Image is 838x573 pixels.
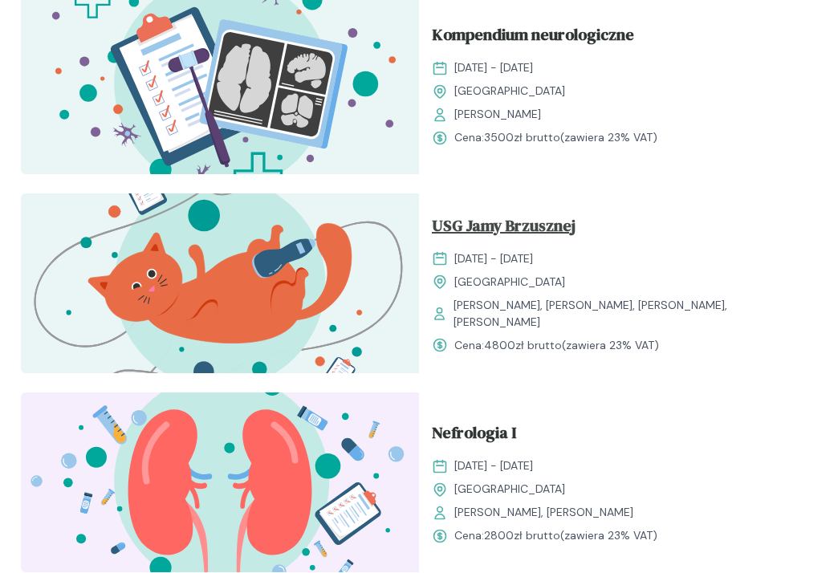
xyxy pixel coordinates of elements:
span: Cena: (zawiera 23% VAT) [454,527,657,544]
span: [DATE] - [DATE] [454,250,533,267]
span: [DATE] - [DATE] [454,457,533,474]
span: [GEOGRAPHIC_DATA] [454,274,565,291]
span: [PERSON_NAME], [PERSON_NAME], [PERSON_NAME], [PERSON_NAME] [454,297,804,331]
span: 2800 zł brutto [484,528,560,543]
span: [DATE] - [DATE] [454,59,533,76]
img: ZpbG_h5LeNNTxNnP_USG_JB_T.svg [21,193,419,373]
span: USG Jamy Brzusznej [432,213,576,244]
a: Nefrologia I [432,421,804,451]
span: [PERSON_NAME], [PERSON_NAME] [454,504,633,521]
span: Nefrologia I [432,421,516,451]
span: [GEOGRAPHIC_DATA] [454,83,565,100]
span: Kompendium neurologiczne [432,22,634,53]
img: ZpbSsR5LeNNTxNrh_Nefro_T.svg [21,392,419,572]
span: 4800 zł brutto [484,338,562,352]
span: Cena: (zawiera 23% VAT) [454,129,657,146]
span: 3500 zł brutto [484,130,560,144]
a: Kompendium neurologiczne [432,22,804,53]
a: USG Jamy Brzusznej [432,213,804,244]
span: Cena: (zawiera 23% VAT) [454,337,659,354]
span: [PERSON_NAME] [454,106,541,123]
span: [GEOGRAPHIC_DATA] [454,481,565,498]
